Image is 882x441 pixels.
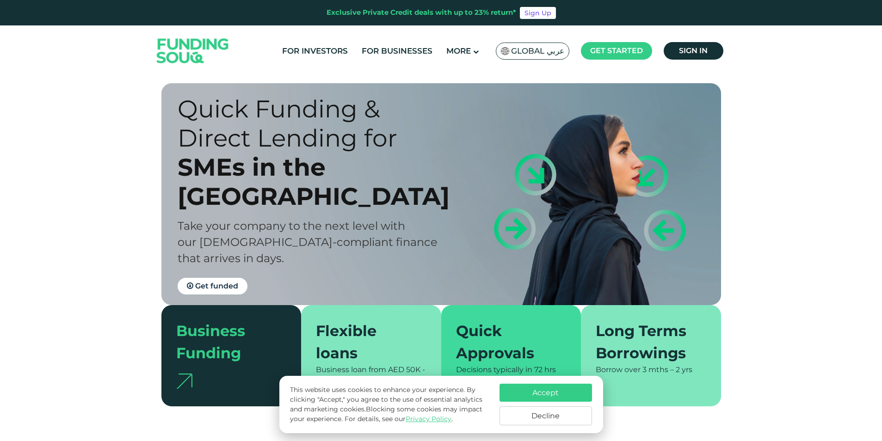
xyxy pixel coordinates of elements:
[178,153,457,211] div: SMEs in the [GEOGRAPHIC_DATA]
[176,374,192,389] img: arrow
[534,365,556,374] span: 72 hrs
[642,365,692,374] span: 3 mths – 2 yrs
[178,278,247,294] a: Get funded
[596,320,695,364] div: Long Terms Borrowings
[316,320,415,364] div: Flexible loans
[359,43,435,59] a: For Businesses
[178,94,457,153] div: Quick Funding & Direct Lending for
[446,46,471,55] span: More
[511,46,564,56] span: Global عربي
[316,365,386,374] span: Business loan from
[590,46,643,55] span: Get started
[500,406,592,425] button: Decline
[290,405,482,423] span: Blocking some cookies may impact your experience.
[406,415,451,423] a: Privacy Policy
[327,7,516,18] div: Exclusive Private Credit deals with up to 23% return*
[456,365,532,374] span: Decisions typically in
[501,47,509,55] img: SA Flag
[176,320,276,364] div: Business Funding
[148,28,238,74] img: Logo
[520,7,556,19] a: Sign Up
[345,415,453,423] span: For details, see our .
[679,46,708,55] span: Sign in
[456,320,555,364] div: Quick Approvals
[596,365,641,374] span: Borrow over
[500,384,592,402] button: Accept
[178,219,438,265] span: Take your company to the next level with our [DEMOGRAPHIC_DATA]-compliant finance that arrives in...
[664,42,723,60] a: Sign in
[290,385,490,424] p: This website uses cookies to enhance your experience. By clicking "Accept," you agree to the use ...
[280,43,350,59] a: For Investors
[195,282,238,290] span: Get funded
